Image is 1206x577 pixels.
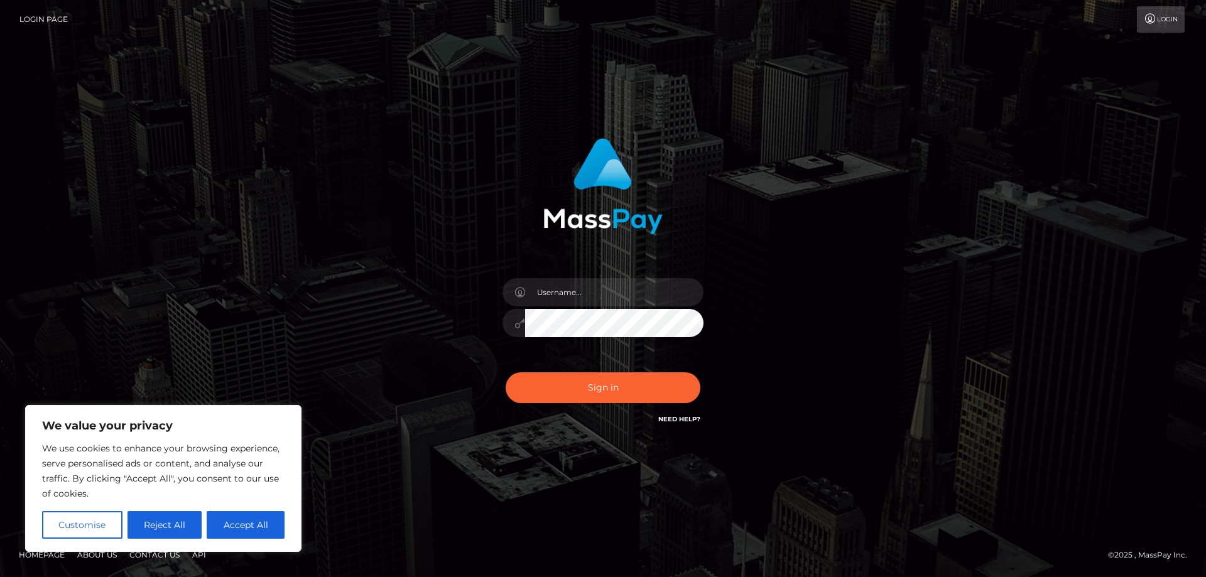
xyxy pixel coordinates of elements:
[42,511,122,539] button: Customise
[124,545,185,564] a: Contact Us
[1108,548,1197,562] div: © 2025 , MassPay Inc.
[525,278,703,306] input: Username...
[543,138,663,234] img: MassPay Login
[128,511,202,539] button: Reject All
[19,6,68,33] a: Login Page
[42,418,285,433] p: We value your privacy
[207,511,285,539] button: Accept All
[1137,6,1185,33] a: Login
[72,545,122,564] a: About Us
[42,441,285,501] p: We use cookies to enhance your browsing experience, serve personalised ads or content, and analys...
[14,545,70,564] a: Homepage
[187,545,211,564] a: API
[25,405,301,552] div: We value your privacy
[658,415,700,423] a: Need Help?
[506,372,700,403] button: Sign in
